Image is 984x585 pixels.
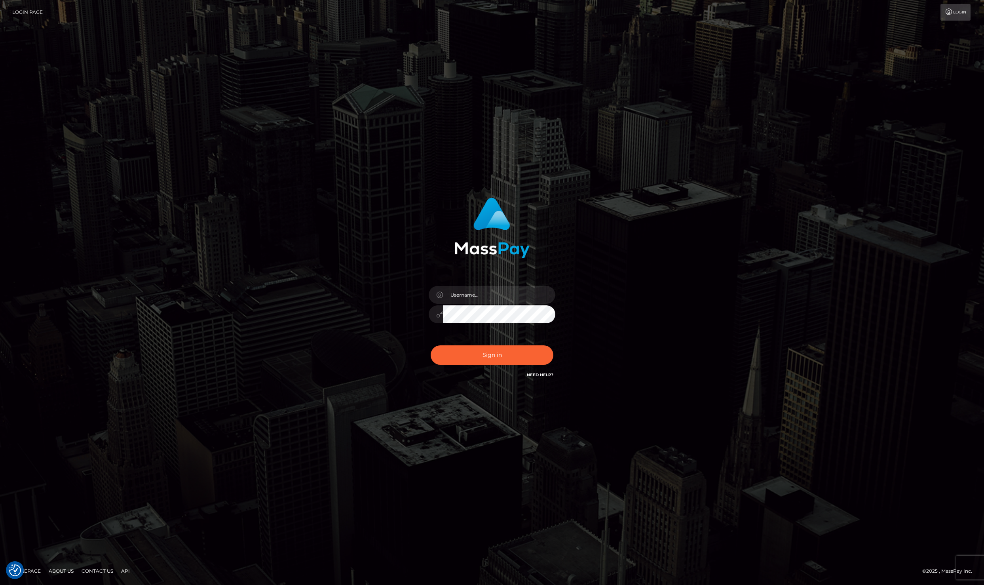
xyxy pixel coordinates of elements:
a: Need Help? [527,372,553,377]
div: © 2025 , MassPay Inc. [922,567,978,575]
a: About Us [46,565,77,577]
button: Sign in [431,345,553,365]
input: Username... [443,286,555,304]
img: Revisit consent button [9,564,21,576]
button: Consent Preferences [9,564,21,576]
a: API [118,565,133,577]
a: Homepage [9,565,44,577]
a: Contact Us [78,565,116,577]
a: Login [940,4,971,21]
a: Login Page [12,4,43,21]
img: MassPay Login [454,198,530,258]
